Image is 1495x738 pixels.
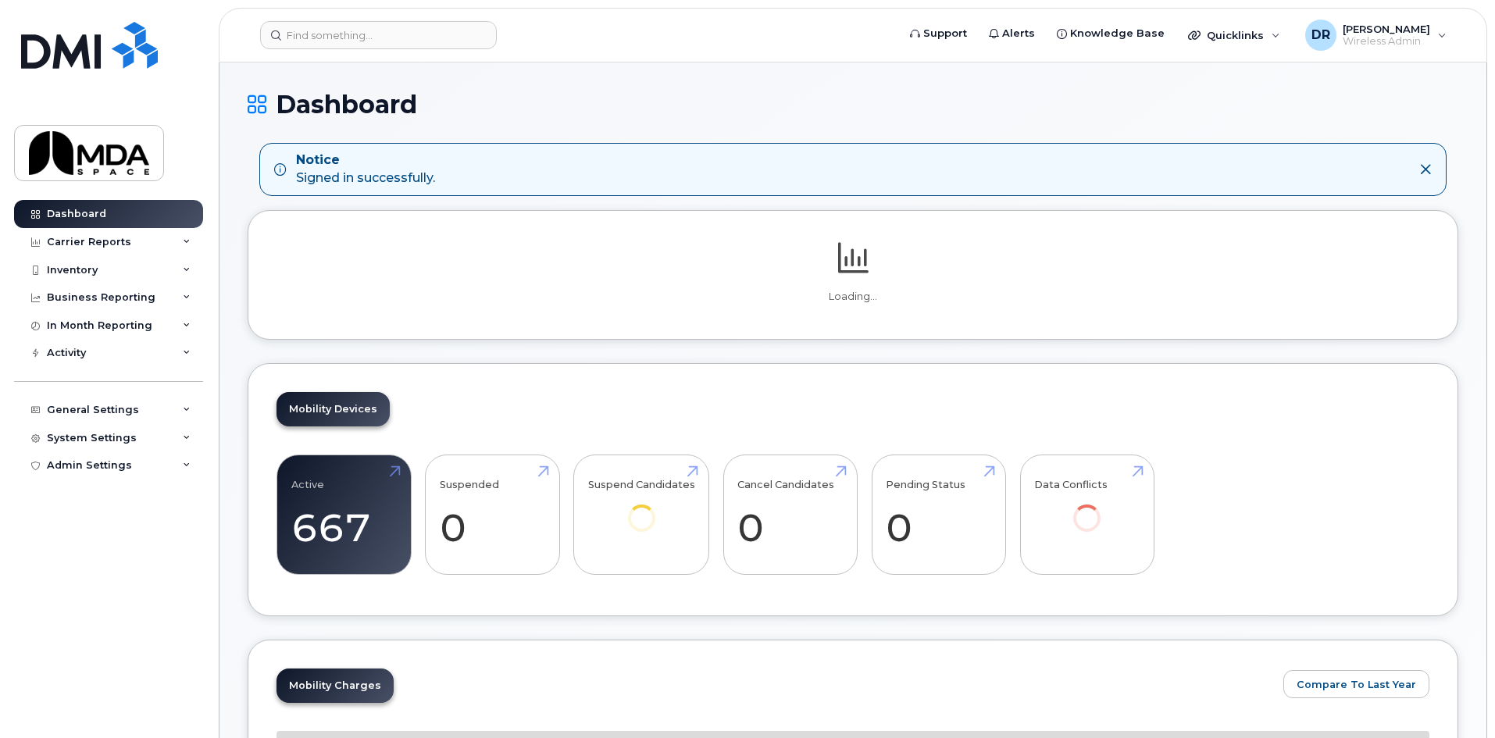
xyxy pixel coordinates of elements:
[296,152,435,169] strong: Notice
[440,463,545,566] a: Suspended 0
[737,463,843,566] a: Cancel Candidates 0
[588,463,695,553] a: Suspend Candidates
[277,392,390,426] a: Mobility Devices
[248,91,1458,118] h1: Dashboard
[1297,677,1416,692] span: Compare To Last Year
[277,290,1429,304] p: Loading...
[296,152,435,187] div: Signed in successfully.
[1034,463,1140,553] a: Data Conflicts
[277,668,394,703] a: Mobility Charges
[886,463,991,566] a: Pending Status 0
[291,463,397,566] a: Active 667
[1283,670,1429,698] button: Compare To Last Year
